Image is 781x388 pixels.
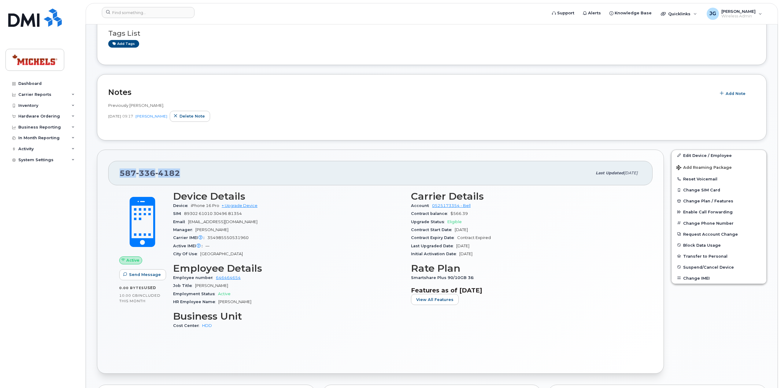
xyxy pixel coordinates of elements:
span: Upgrade Status [411,219,447,224]
h3: Device Details [173,191,404,202]
span: Active [218,292,231,296]
span: 4182 [155,169,180,178]
span: [DATE] [108,114,121,119]
span: HR Employee Name [173,299,218,304]
span: Wireless Admin [721,14,756,19]
h3: Features as of [DATE] [411,287,642,294]
a: Add tags [108,40,139,48]
span: View All Features [416,297,453,303]
span: [DATE] [459,252,472,256]
span: Alerts [588,10,601,16]
a: Knowledge Base [605,7,656,19]
span: Suspend/Cancel Device [683,265,734,269]
span: Job Title [173,283,195,288]
span: [DATE] [624,171,638,175]
span: 09:17 [122,114,133,119]
div: Justin Gundran [702,8,766,20]
span: Initial Activation Date [411,252,459,256]
a: Support [548,7,579,19]
span: Active IMEI [173,244,205,248]
a: [PERSON_NAME] [135,114,167,118]
span: 0.00 Bytes [119,286,144,290]
span: Previously [PERSON_NAME]. [108,103,164,108]
span: used [144,285,156,290]
button: Block Data Usage [672,240,766,251]
button: Add Roaming Package [672,161,766,173]
button: Send Message [119,269,166,280]
span: Enable Call Forwarding [683,210,733,214]
button: Reset Voicemail [672,173,766,184]
button: Enable Call Forwarding [672,206,766,217]
span: Active [126,257,139,263]
span: [EMAIL_ADDRESS][DOMAIN_NAME] [188,219,257,224]
span: Cost Center [173,323,202,328]
span: 89302 61010 30496 81354 [184,211,242,216]
span: 10.00 GB [119,293,138,298]
span: Account [411,203,432,208]
a: 0525173354 - Bell [432,203,471,208]
span: Manager [173,227,195,232]
span: Smartshare Plus 90/10GB 36 [411,275,477,280]
span: Add Roaming Package [676,165,732,171]
button: Suspend/Cancel Device [672,262,766,273]
button: Change IMEI [672,273,766,284]
span: SIM [173,211,184,216]
button: Transfer to Personal [672,251,766,262]
span: [DATE] [456,244,469,248]
span: Employment Status [173,292,218,296]
span: 336 [136,169,155,178]
span: Device [173,203,191,208]
span: Delete note [180,113,205,119]
a: 646464654 [216,275,241,280]
span: [DATE] [455,227,468,232]
span: Email [173,219,188,224]
h3: Business Unit [173,311,404,322]
h2: Notes [108,88,713,97]
span: Contract balance [411,211,450,216]
span: [GEOGRAPHIC_DATA] [200,252,243,256]
span: Knowledge Base [615,10,652,16]
button: Change SIM Card [672,184,766,195]
button: Change Phone Number [672,218,766,229]
span: [PERSON_NAME] [195,283,228,288]
a: Alerts [579,7,605,19]
span: Last Upgraded Date [411,244,456,248]
span: Carrier IMEI [173,235,207,240]
button: Delete note [170,111,210,122]
span: Change Plan / Features [683,199,733,203]
a: Edit Device / Employee [672,150,766,161]
span: Send Message [129,272,161,277]
input: Find something... [102,7,194,18]
span: JG [709,10,716,17]
button: Request Account Change [672,229,766,240]
button: Change Plan / Features [672,195,766,206]
span: [PERSON_NAME] [218,299,251,304]
span: Last updated [596,171,624,175]
span: Contract Expiry Date [411,235,457,240]
span: [PERSON_NAME] [195,227,228,232]
span: Add Note [726,91,746,96]
span: Contract Start Date [411,227,455,232]
button: View All Features [411,294,459,305]
a: HDD [202,323,212,328]
span: Employee number [173,275,216,280]
span: $566.39 [450,211,468,216]
h3: Tags List [108,30,755,37]
span: 587 [120,169,180,178]
div: Quicklinks [657,8,701,20]
span: Eligible [447,219,462,224]
span: included this month [119,293,161,303]
span: 354985550531960 [207,235,249,240]
span: Quicklinks [668,11,690,16]
h3: Carrier Details [411,191,642,202]
a: + Upgrade Device [222,203,257,208]
span: Contract Expired [457,235,491,240]
span: — [205,244,209,248]
span: Support [557,10,574,16]
span: iPhone 16 Pro [191,203,219,208]
h3: Rate Plan [411,263,642,274]
h3: Employee Details [173,263,404,274]
span: City Of Use [173,252,200,256]
span: [PERSON_NAME] [721,9,756,14]
button: Add Note [716,88,751,99]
